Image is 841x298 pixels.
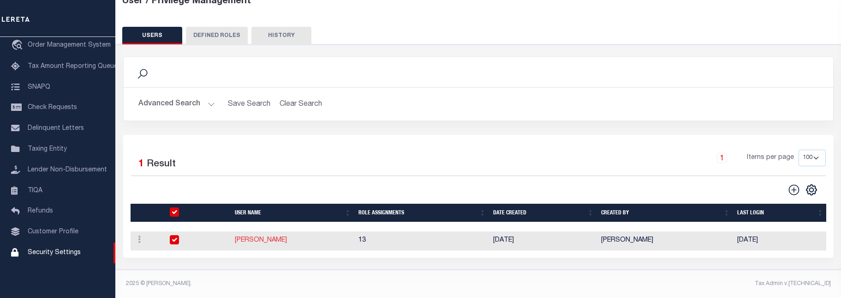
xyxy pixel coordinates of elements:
td: [DATE] [489,231,597,250]
span: SNAPQ [28,84,50,90]
button: Clear Search [276,95,326,113]
th: Role Assignments: activate to sort column ascending [355,204,489,223]
button: HISTORY [251,27,311,44]
span: Taxing Entity [28,146,67,152]
span: Customer Profile [28,229,78,235]
span: Order Management System [28,42,111,49]
button: DEFINED ROLES [186,27,248,44]
span: Check Requests [28,104,77,111]
span: Tax Amount Reporting Queue [28,63,118,70]
a: [PERSON_NAME] [235,237,287,243]
td: 13 [355,231,489,250]
th: Created By: activate to sort column ascending [597,204,734,223]
button: Advanced Search [138,95,215,113]
i: travel_explore [11,40,26,52]
td: [DATE] [734,231,827,250]
td: [PERSON_NAME] [597,231,734,250]
span: Lender Non-Disbursement [28,167,107,173]
div: Tax Admin v.[TECHNICAL_ID] [485,280,831,288]
div: 2025 © [PERSON_NAME]. [119,280,478,288]
a: 1 [717,153,727,163]
button: USERS [122,27,182,44]
span: Security Settings [28,249,81,256]
span: Refunds [28,208,53,214]
span: Items per page [747,153,794,163]
button: Save Search [222,95,276,113]
span: Delinquent Letters [28,125,84,132]
th: UserID [164,204,231,223]
th: User Name: activate to sort column ascending [231,204,355,223]
span: TIQA [28,187,42,194]
label: Result [147,157,176,172]
span: 1 [138,159,144,169]
th: Date Created: activate to sort column ascending [489,204,597,223]
th: Last Login: activate to sort column ascending [734,204,827,223]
